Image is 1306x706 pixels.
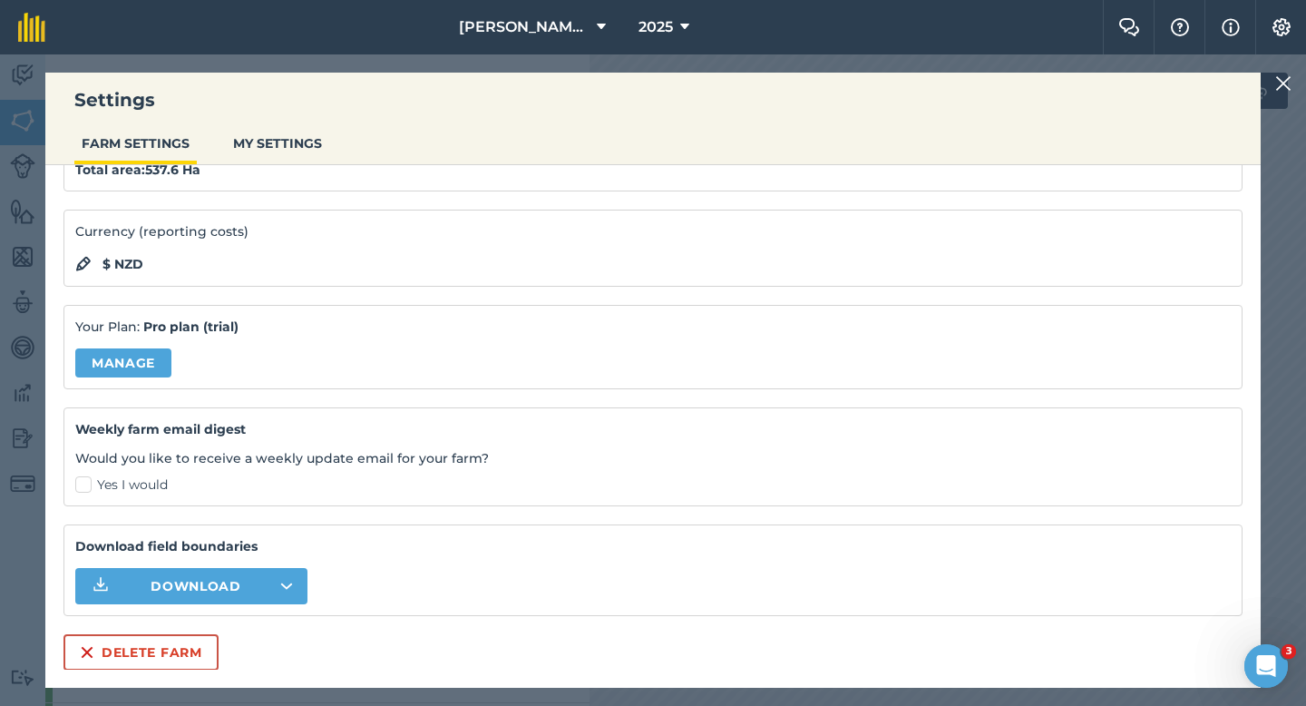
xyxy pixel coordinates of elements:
h3: Settings [45,87,1261,113]
p: Would you like to receive a weekly update email for your farm? [75,448,1231,468]
img: svg+xml;base64,PHN2ZyB4bWxucz0iaHR0cDovL3d3dy53My5vcmcvMjAwMC9zdmciIHdpZHRoPSIxOCIgaGVpZ2h0PSIyNC... [75,253,92,275]
strong: $ NZD [102,254,143,274]
h4: Weekly farm email digest [75,419,1231,439]
img: svg+xml;base64,PHN2ZyB4bWxucz0iaHR0cDovL3d3dy53My5vcmcvMjAwMC9zdmciIHdpZHRoPSIxNyIgaGVpZ2h0PSIxNy... [1222,16,1240,38]
p: Your Plan: [75,317,1231,337]
span: [PERSON_NAME] & Sons [459,16,590,38]
button: FARM SETTINGS [74,126,197,161]
a: Manage [75,348,171,378]
button: Delete farm [63,634,219,671]
strong: Total area : 537.6 Ha [75,162,200,178]
img: svg+xml;base64,PHN2ZyB4bWxucz0iaHR0cDovL3d3dy53My5vcmcvMjAwMC9zdmciIHdpZHRoPSIyMiIgaGVpZ2h0PSIzMC... [1275,73,1291,94]
button: MY SETTINGS [226,126,329,161]
button: Download [75,568,307,604]
span: Download [151,577,241,595]
strong: Pro plan (trial) [143,319,239,335]
strong: Download field boundaries [75,536,1231,556]
img: Two speech bubbles overlapping with the left bubble in the forefront [1118,18,1140,36]
img: fieldmargin Logo [18,13,45,42]
img: A question mark icon [1169,18,1191,36]
p: Currency (reporting costs) [75,221,1231,241]
img: A cog icon [1271,18,1292,36]
img: svg+xml;base64,PHN2ZyB4bWxucz0iaHR0cDovL3d3dy53My5vcmcvMjAwMC9zdmciIHdpZHRoPSIxNiIgaGVpZ2h0PSIyNC... [80,642,94,663]
iframe: Intercom live chat [1244,644,1288,688]
span: 3 [1282,644,1296,659]
span: 2025 [638,16,673,38]
label: Yes I would [75,476,1231,495]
